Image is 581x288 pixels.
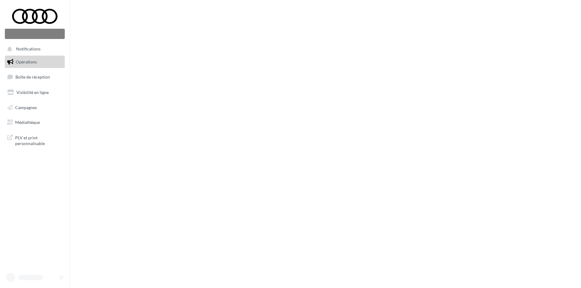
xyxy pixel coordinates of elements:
span: Notifications [16,47,41,52]
span: PLV et print personnalisable [15,134,62,147]
a: Visibilité en ligne [4,86,66,99]
a: Médiathèque [4,116,66,129]
span: Médiathèque [15,120,40,125]
span: Campagnes [15,105,37,110]
a: Opérations [4,56,66,68]
div: Nouvelle campagne [5,29,65,39]
a: Boîte de réception [4,70,66,83]
span: Boîte de réception [15,74,50,79]
span: Opérations [16,59,37,64]
a: Campagnes [4,101,66,114]
a: PLV et print personnalisable [4,131,66,149]
span: Visibilité en ligne [16,90,49,95]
